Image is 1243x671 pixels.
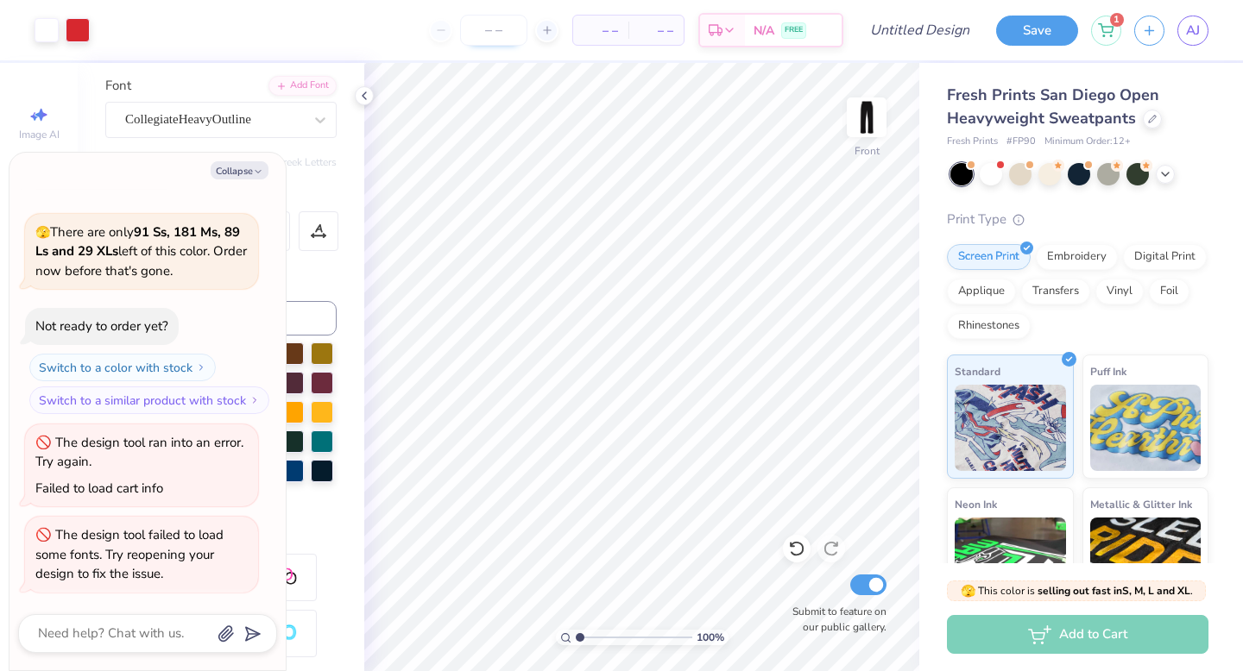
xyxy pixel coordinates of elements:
img: Front [849,100,884,135]
div: Rhinestones [947,313,1031,339]
div: Front [855,143,880,159]
img: Switch to a similar product with stock [249,395,260,405]
div: Not ready to order yet? [35,317,168,335]
div: Foil [1149,279,1189,304]
a: AJ [1177,16,1208,46]
img: Switch to a color with stock [196,362,206,373]
span: 100 % [697,630,724,645]
img: Standard [955,385,1066,471]
div: Applique [947,279,1016,304]
button: Switch to a similar product with stock [29,386,269,414]
div: Transfers [1021,279,1090,304]
span: Image AI [19,128,60,141]
span: This color is . [961,583,1193,599]
div: Print Type [947,210,1208,229]
span: 🫣 [35,224,50,241]
span: There are only left of this color. Order now before that's gone. [35,223,247,279]
input: Untitled Design [856,13,983,47]
span: AJ [1186,21,1200,41]
label: Font [105,76,131,96]
button: Collapse [211,161,268,179]
img: Puff Ink [1090,385,1202,471]
div: Vinyl [1095,279,1144,304]
span: Metallic & Glitter Ink [1090,495,1192,513]
div: Digital Print [1123,244,1207,270]
img: Neon Ink [955,517,1066,604]
span: 🫣 [961,583,975,599]
button: Switch to a color with stock [29,354,216,381]
span: Minimum Order: 12 + [1044,135,1131,149]
div: Add Font [268,76,337,96]
span: Puff Ink [1090,362,1126,380]
span: Fresh Prints San Diego Open Heavyweight Sweatpants [947,85,1159,129]
span: # FP90 [1006,135,1036,149]
span: N/A [754,22,774,40]
strong: 91 Ss, 181 Ms, 89 Ls and 29 XLs [35,223,240,260]
label: Submit to feature on our public gallery. [783,604,887,635]
div: Embroidery [1036,244,1118,270]
input: – – [460,15,527,46]
div: Screen Print [947,244,1031,270]
div: The design tool failed to load some fonts. Try reopening your design to fix the issue. [35,526,224,582]
span: FREE [785,24,803,36]
span: – – [584,22,618,40]
img: Metallic & Glitter Ink [1090,517,1202,604]
span: – – [639,22,673,40]
span: Fresh Prints [947,135,998,149]
div: Failed to load cart info [35,480,163,497]
span: Standard [955,362,1000,380]
span: Neon Ink [955,495,997,513]
span: 1 [1110,13,1124,27]
strong: selling out fast in S, M, L and XL [1038,584,1190,598]
div: The design tool ran into an error. Try again. [35,434,243,471]
button: Save [996,16,1078,46]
